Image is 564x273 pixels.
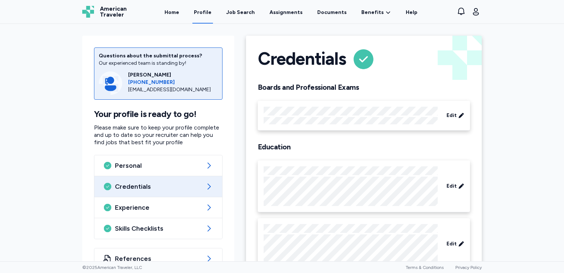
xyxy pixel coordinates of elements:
div: Job Search [226,9,255,16]
p: Please make sure to keep your profile complete and up to date so your recruiter can help you find... [94,124,223,146]
div: Edit [258,101,470,131]
img: Consultant [99,71,122,95]
h1: Credentials [258,47,346,71]
span: Benefits [361,9,384,16]
h2: Boards and Professional Exams [258,83,470,92]
span: Edit [446,182,457,190]
div: Edit [258,218,470,270]
a: Privacy Policy [455,265,482,270]
span: Edit [446,240,457,248]
img: Logo [82,6,94,18]
div: [PERSON_NAME] [128,71,218,79]
div: Our experienced team is standing by! [99,60,218,67]
span: Credentials [115,182,202,191]
div: Questions about the submittal process? [99,52,218,60]
a: Benefits [361,9,391,16]
span: Personal [115,161,202,170]
span: Skills Checklists [115,224,202,233]
span: Edit [446,112,457,119]
span: References [115,254,202,263]
span: Experience [115,203,202,212]
div: Edit [258,160,470,212]
span: American Traveler [100,6,127,18]
a: Terms & Conditions [406,265,444,270]
h1: Your profile is ready to go! [94,109,223,120]
h2: Education [258,142,470,152]
a: Profile [192,1,213,24]
a: [PHONE_NUMBER] [128,79,218,86]
div: [EMAIL_ADDRESS][DOMAIN_NAME] [128,86,218,93]
span: © 2025 American Traveler, LLC [82,265,142,270]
